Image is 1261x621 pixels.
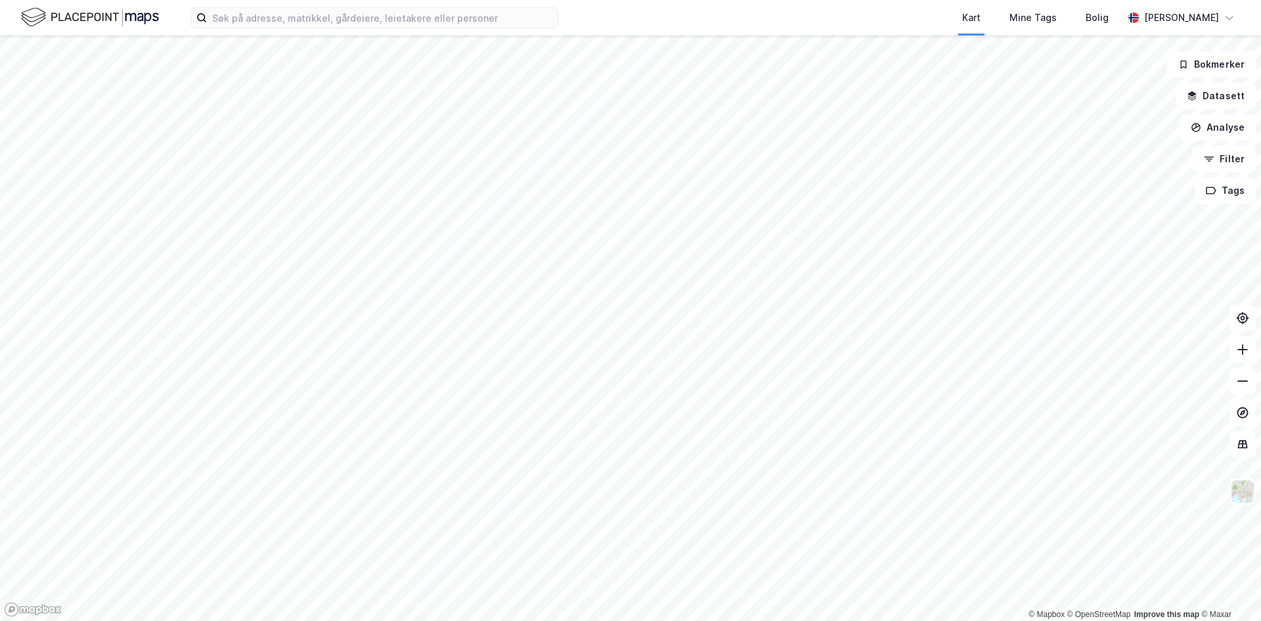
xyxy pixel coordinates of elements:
[21,6,159,29] img: logo.f888ab2527a4732fd821a326f86c7f29.svg
[1195,558,1261,621] div: Kontrollprogram for chat
[1195,558,1261,621] iframe: Chat Widget
[1134,610,1199,619] a: Improve this map
[1180,114,1256,141] button: Analyse
[4,602,62,617] a: Mapbox homepage
[1067,610,1131,619] a: OpenStreetMap
[1144,10,1219,26] div: [PERSON_NAME]
[1167,51,1256,78] button: Bokmerker
[1086,10,1109,26] div: Bolig
[1230,479,1255,504] img: Z
[1193,146,1256,172] button: Filter
[1009,10,1057,26] div: Mine Tags
[207,8,558,28] input: Søk på adresse, matrikkel, gårdeiere, leietakere eller personer
[1195,177,1256,204] button: Tags
[1029,610,1065,619] a: Mapbox
[962,10,981,26] div: Kart
[1176,83,1256,109] button: Datasett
